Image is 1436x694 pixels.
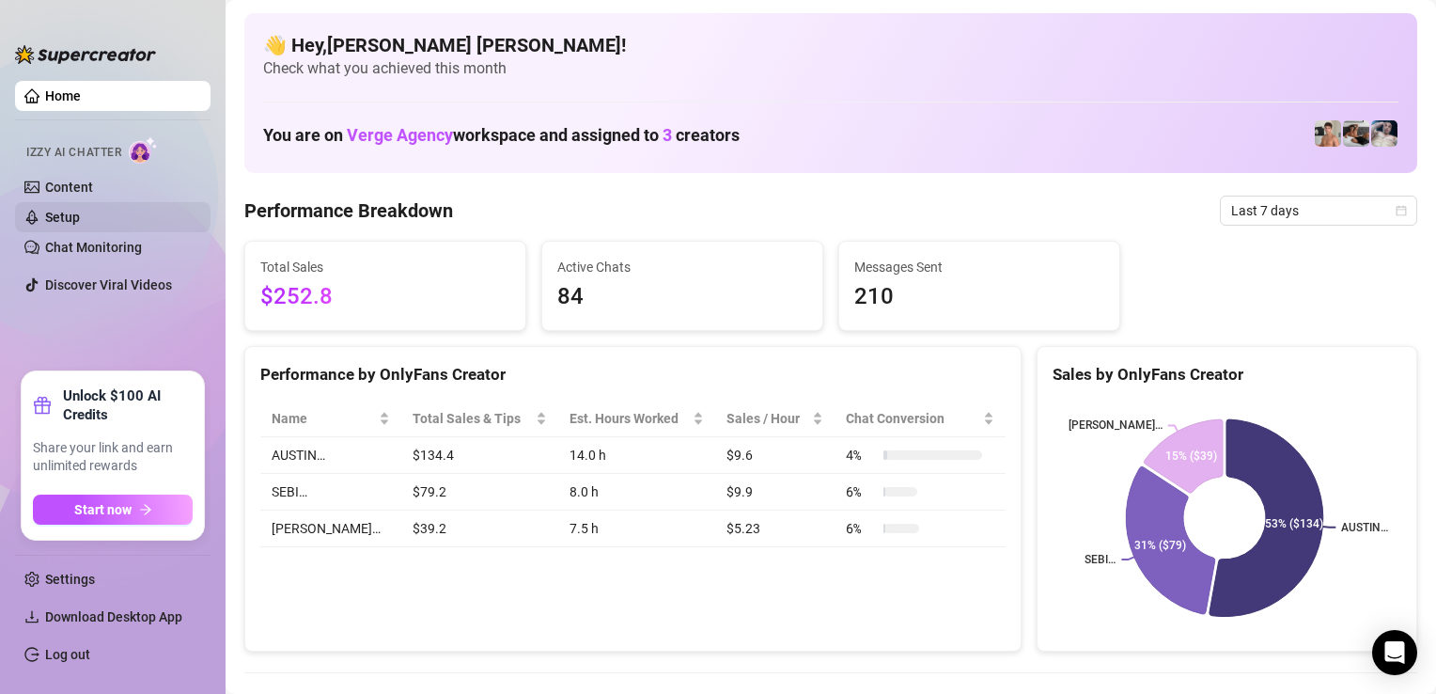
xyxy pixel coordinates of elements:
[263,125,740,146] h1: You are on workspace and assigned to creators
[263,58,1398,79] span: Check what you achieved this month
[401,401,557,437] th: Total Sales & Tips
[260,474,401,511] td: SEBI…
[24,609,39,624] span: download
[33,439,193,476] span: Share your link and earn unlimited rewards
[45,240,142,255] a: Chat Monitoring
[26,144,121,162] span: Izzy AI Chatter
[846,408,979,429] span: Chat Conversion
[558,437,716,474] td: 14.0 h
[726,408,808,429] span: Sales / Hour
[558,511,716,547] td: 7.5 h
[74,502,132,517] span: Start now
[854,257,1104,277] span: Messages Sent
[401,474,557,511] td: $79.2
[413,408,531,429] span: Total Sales & Tips
[260,401,401,437] th: Name
[846,518,876,539] span: 6 %
[260,257,510,277] span: Total Sales
[1085,554,1116,567] text: SEBI…
[263,32,1398,58] h4: 👋 Hey, [PERSON_NAME] [PERSON_NAME] !
[1053,362,1401,387] div: Sales by OnlyFans Creator
[1372,630,1417,675] div: Open Intercom Messenger
[63,386,193,424] strong: Unlock $100 AI Credits
[715,474,835,511] td: $9.9
[260,437,401,474] td: AUSTIN…
[715,437,835,474] td: $9.6
[260,362,1006,387] div: Performance by OnlyFans Creator
[45,572,95,587] a: Settings
[45,88,81,103] a: Home
[129,136,158,164] img: AI Chatter
[835,401,1006,437] th: Chat Conversion
[557,257,807,277] span: Active Chats
[557,279,807,315] span: 84
[570,408,690,429] div: Est. Hours Worked
[45,277,172,292] a: Discover Viral Videos
[260,279,510,315] span: $252.8
[139,503,152,516] span: arrow-right
[401,511,557,547] td: $39.2
[846,481,876,502] span: 6 %
[715,511,835,547] td: $5.23
[558,474,716,511] td: 8.0 h
[1371,120,1397,147] img: SEBI
[1069,419,1163,433] text: [PERSON_NAME]…
[45,210,80,225] a: Setup
[244,197,453,224] h4: Performance Breakdown
[1342,521,1389,534] text: AUSTIN…
[401,437,557,474] td: $134.4
[15,45,156,64] img: logo-BBDzfeDw.svg
[33,396,52,415] span: gift
[1396,205,1407,216] span: calendar
[45,647,90,662] a: Log out
[715,401,835,437] th: Sales / Hour
[1315,120,1341,147] img: AUSTIN
[272,408,375,429] span: Name
[1231,197,1406,225] span: Last 7 days
[846,445,876,465] span: 4 %
[347,125,453,145] span: Verge Agency
[1343,120,1369,147] img: Logan Blake
[260,511,401,547] td: [PERSON_NAME]…
[45,609,182,624] span: Download Desktop App
[33,495,193,525] button: Start nowarrow-right
[45,180,93,195] a: Content
[663,125,672,145] span: 3
[854,279,1104,315] span: 210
